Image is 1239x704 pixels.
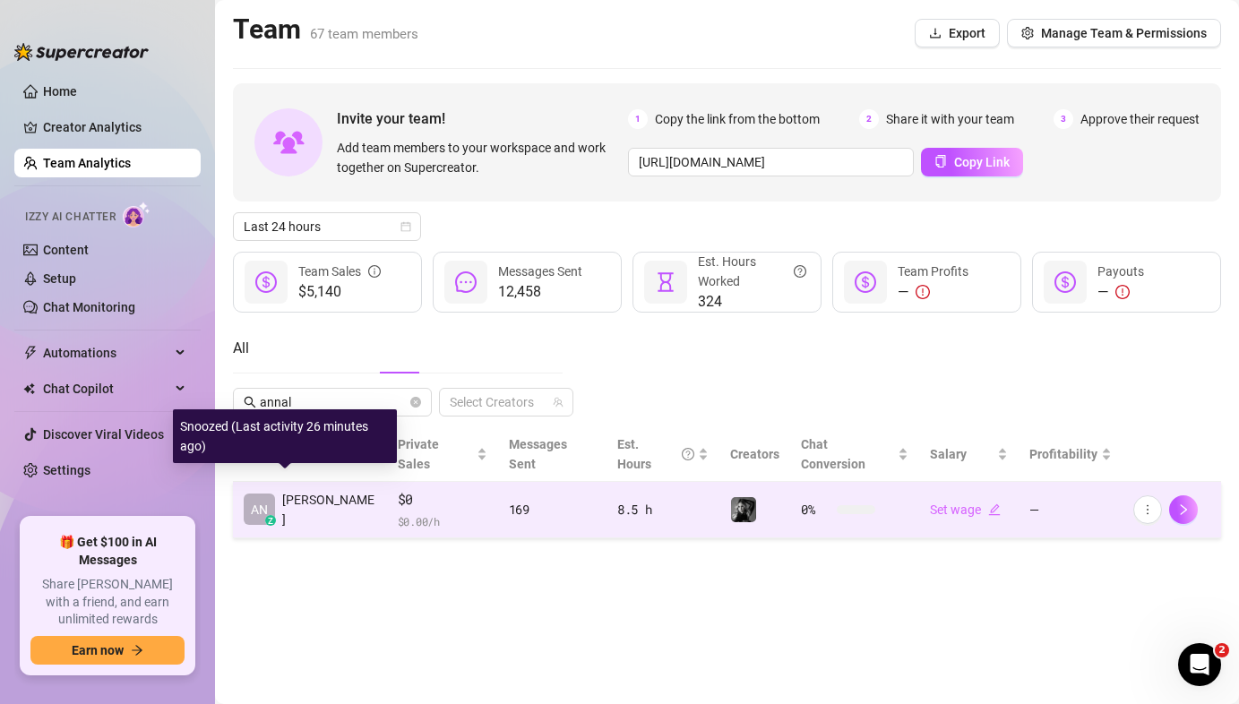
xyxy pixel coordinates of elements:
span: Chat Copilot [43,374,170,403]
span: calendar [400,221,411,232]
span: Private Sales [398,437,439,471]
a: Set wageedit [930,502,1001,517]
span: Export [949,26,985,40]
span: [PERSON_NAME] [282,490,376,529]
a: Chat Monitoring [43,300,135,314]
span: 3 [1054,109,1073,129]
div: Snoozed (Last activity 26 minutes ago) [173,409,397,463]
span: team [553,397,564,408]
span: dollar-circle [255,271,277,293]
span: 324 [698,291,806,313]
button: Export [915,19,1000,47]
span: setting [1021,27,1034,39]
span: download [929,27,942,39]
span: 0 % [801,500,830,519]
span: message [455,271,477,293]
span: right [1177,503,1190,516]
img: Chat Copilot [23,382,35,395]
button: Manage Team & Permissions [1007,19,1221,47]
div: 169 [509,500,596,519]
span: question-circle [794,252,806,291]
a: Discover Viral Videos [43,427,164,442]
span: AN [251,500,268,519]
span: search [244,396,256,408]
span: Messages Sent [498,264,582,279]
div: Team Sales [298,262,381,281]
div: z [265,515,276,526]
span: info-circle [368,262,381,281]
img: logo-BBDzfeDw.svg [14,43,149,61]
span: Copy Link [954,155,1010,169]
span: Salary [930,447,967,461]
span: dollar-circle [855,271,876,293]
span: Share [PERSON_NAME] with a friend, and earn unlimited rewards [30,576,185,629]
button: close-circle [410,397,421,408]
span: question-circle [682,434,694,474]
span: edit [988,503,1001,516]
span: 12,458 [498,281,582,303]
span: copy [934,155,947,167]
span: Team Profits [898,264,968,279]
div: 8.5 h [617,500,709,519]
span: Approve their request [1080,109,1200,129]
a: Team Analytics [43,156,131,170]
span: hourglass [655,271,676,293]
span: Chat Conversion [801,437,865,471]
span: Payouts [1097,264,1144,279]
iframe: Intercom live chat [1178,643,1221,686]
button: Earn nowarrow-right [30,636,185,665]
a: Content [43,243,89,257]
span: Manage Team & Permissions [1041,26,1207,40]
span: Invite your team! [337,107,628,130]
a: Home [43,84,77,99]
span: Copy the link from the bottom [655,109,820,129]
span: 🎁 Get $100 in AI Messages [30,534,185,569]
div: All [233,338,249,359]
span: thunderbolt [23,346,38,360]
div: — [898,281,968,303]
span: Izzy AI Chatter [25,209,116,226]
span: $5,140 [298,281,381,303]
span: Messages Sent [509,437,567,471]
a: Setup [43,271,76,286]
div: Est. Hours Worked [698,252,806,291]
span: Earn now [72,643,124,657]
span: 67 team members [310,26,418,42]
span: 2 [1215,643,1229,657]
span: arrow-right [131,644,143,657]
a: Creator Analytics [43,113,186,142]
a: Settings [43,463,90,477]
span: exclamation-circle [1115,285,1130,299]
span: Profitability [1029,447,1097,461]
div: — [1097,281,1144,303]
td: — [1019,482,1123,538]
span: exclamation-circle [916,285,930,299]
span: $0 [398,489,487,511]
span: $ 0.00 /h [398,512,487,530]
span: more [1141,503,1154,516]
span: Last 24 hours [244,213,410,240]
span: Share it with your team [886,109,1014,129]
h2: Team [233,13,418,47]
img: Kennedy (VIP) [731,497,756,522]
span: 1 [628,109,648,129]
button: Copy Link [921,148,1023,176]
img: AI Chatter [123,202,151,228]
div: Est. Hours [617,434,694,474]
th: Creators [719,427,790,482]
span: dollar-circle [1054,271,1076,293]
input: Search members [260,392,407,412]
span: Automations [43,339,170,367]
span: 2 [859,109,879,129]
span: Add team members to your workspace and work together on Supercreator. [337,138,621,177]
